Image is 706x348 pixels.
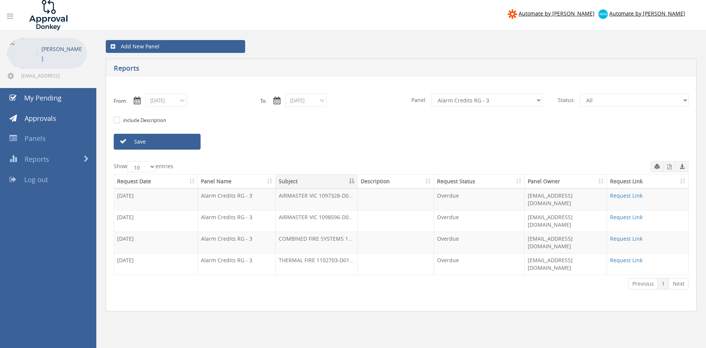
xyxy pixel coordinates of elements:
[106,40,245,53] a: Add New Panel
[114,189,198,210] td: [DATE]
[407,94,431,107] span: Panel:
[658,278,669,289] a: 1
[25,114,56,123] span: Approvals
[525,232,607,253] td: [EMAIL_ADDRESS][DOMAIN_NAME]
[198,232,276,253] td: Alarm Credits RG - 3
[609,10,685,17] span: Automate by [PERSON_NAME]
[198,175,276,189] th: Panel Name: activate to sort column ascending
[21,73,85,79] span: [EMAIL_ADDRESS][DOMAIN_NAME]
[598,9,608,19] img: xero-logo.png
[607,175,688,189] th: Request Link: activate to sort column ascending
[525,189,607,210] td: [EMAIL_ADDRESS][DOMAIN_NAME]
[114,134,201,150] a: Save
[669,278,689,289] a: Next
[610,192,643,199] a: Request Link
[121,117,166,124] label: include Description
[434,253,525,275] td: Overdue
[508,9,517,19] img: zapier-logomark.png
[628,278,658,289] a: Previous
[525,175,607,189] th: Panel Owner: activate to sort column ascending
[434,175,525,189] th: Request Status: activate to sort column ascending
[610,213,643,221] a: Request Link
[24,175,48,184] span: Log out
[198,253,276,275] td: Alarm Credits RG - 3
[198,210,276,232] td: Alarm Credits RG - 3
[42,44,83,63] p: [PERSON_NAME]
[114,65,518,74] h5: Reports
[519,10,595,17] span: Automate by [PERSON_NAME]
[276,210,358,232] td: AIRMASTER VIC 1098596-D01 $252.72
[114,161,173,172] label: Show entries
[553,94,580,107] span: Status:
[276,232,358,253] td: COMBINED FIRE SYSTEMS 1100887-D01 $2,046.00
[525,210,607,232] td: [EMAIL_ADDRESS][DOMAIN_NAME]
[25,155,49,164] span: Reports
[610,257,643,264] a: Request Link
[358,175,434,189] th: Description: activate to sort column ascending
[525,253,607,275] td: [EMAIL_ADDRESS][DOMAIN_NAME]
[260,97,267,105] label: To:
[25,134,46,143] span: Panels
[434,210,525,232] td: Overdue
[198,189,276,210] td: Alarm Credits RG - 3
[276,189,358,210] td: AIRMASTER VIC 1097328-D01 $1,915.76
[24,93,62,102] span: My Pending
[434,189,525,210] td: Overdue
[114,175,198,189] th: Request Date: activate to sort column ascending
[114,97,127,105] label: From:
[434,232,525,253] td: Overdue
[114,232,198,253] td: [DATE]
[276,175,358,189] th: Subject: activate to sort column descending
[276,253,358,275] td: THERMAL FIRE 1102703-D01 $204.54
[610,235,643,242] a: Request Link
[127,161,156,172] select: Showentries
[114,210,198,232] td: [DATE]
[114,253,198,275] td: [DATE]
